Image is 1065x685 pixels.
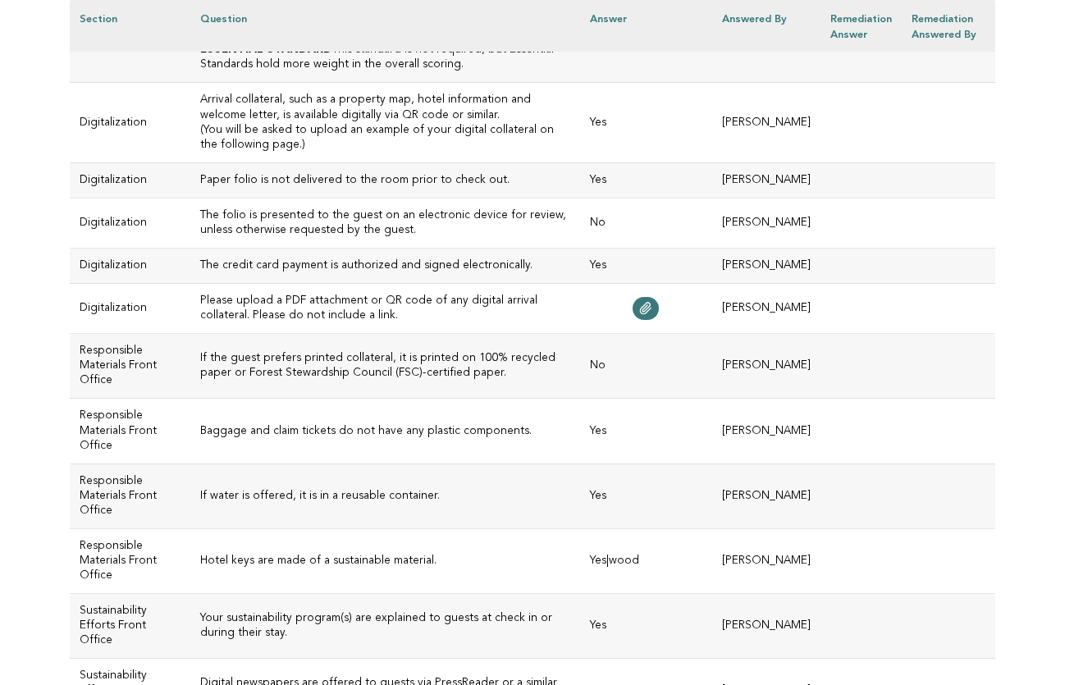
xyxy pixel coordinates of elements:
td: [PERSON_NAME] [712,162,820,198]
h3: Arrival collateral, such as a property map, hotel information and welcome letter, is available di... [200,93,570,122]
td: Digitalization [70,162,190,198]
td: Yes [580,399,712,464]
td: Yes|wood [580,528,712,593]
td: Digitalization [70,83,190,162]
td: Digitalization [70,249,190,284]
td: Responsible Materials Front Office [70,464,190,528]
td: Yes [580,249,712,284]
h3: Paper folio is not delivered to the room prior to check out. [200,173,570,188]
td: No [580,334,712,399]
h3: Baggage and claim tickets do not have any plastic components. [200,424,570,439]
td: Yes [580,162,712,198]
td: [PERSON_NAME] [712,399,820,464]
td: No [580,198,712,248]
p: (You will be asked to upload an example of your digital collateral on the following page.) [200,123,570,153]
td: [PERSON_NAME] [712,249,820,284]
td: Yes [580,464,712,528]
h3: Hotel keys are made of a sustainable material. [200,554,570,569]
h3: Please upload a PDF attachment or QR code of any digital arrival collateral. Please do not includ... [200,294,570,323]
td: Digitalization [70,284,190,334]
td: Responsible Materials Front Office [70,334,190,399]
td: Responsible Materials Front Office [70,528,190,593]
td: Sustainability Efforts Front Office [70,594,190,659]
h3: The credit card payment is authorized and signed electronically. [200,258,570,273]
td: [PERSON_NAME] [712,284,820,334]
td: [PERSON_NAME] [712,528,820,593]
td: [PERSON_NAME] [712,334,820,399]
td: Digitalization [70,198,190,248]
td: Yes [580,83,712,162]
td: Yes [580,594,712,659]
td: [PERSON_NAME] [712,464,820,528]
p: This standard is not required, but Essential Standards hold more weight in the overall scoring. [200,43,570,72]
td: [PERSON_NAME] [712,83,820,162]
td: Responsible Materials Front Office [70,399,190,464]
h3: Your sustainability program(s) are explained to guests at check in or during their stay. [200,611,570,641]
td: [PERSON_NAME] [712,594,820,659]
h3: If water is offered, it is in a reusable container. [200,489,570,504]
h3: If the guest prefers printed collateral, it is printed on 100% recycled paper or Forest Stewardsh... [200,351,570,381]
td: [PERSON_NAME] [712,198,820,248]
h3: The folio is presented to the guest on an electronic device for review, unless otherwise requeste... [200,208,570,238]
